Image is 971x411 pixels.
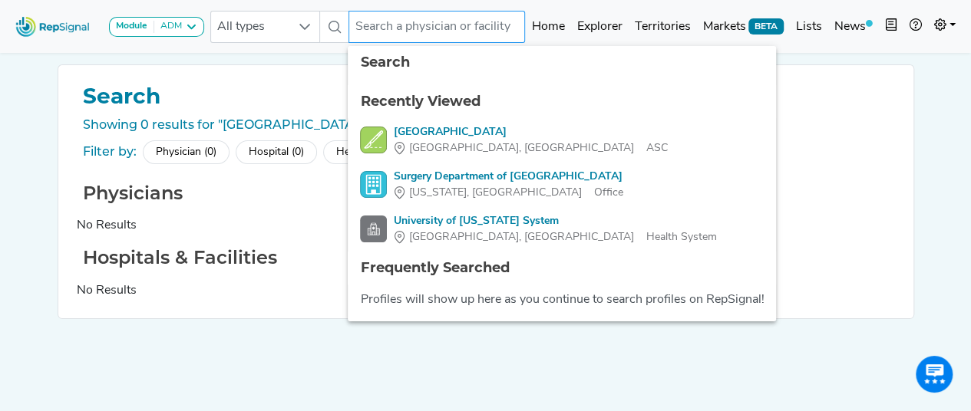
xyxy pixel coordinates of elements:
div: [GEOGRAPHIC_DATA] [393,124,667,140]
li: Brooklyn Surgery Center [348,118,776,163]
a: Surgery Department of [GEOGRAPHIC_DATA][US_STATE], [GEOGRAPHIC_DATA]Office [360,169,764,201]
img: Facility Search Icon [360,215,387,242]
li: University of Texas System [348,207,776,252]
div: No Results [77,281,895,300]
h1: Search [77,84,895,110]
div: Recently Viewed [360,91,764,112]
button: ModuleADM [109,17,204,37]
a: Home [525,12,570,42]
img: ASC Search Icon [360,127,387,153]
div: University of [US_STATE] System [393,213,716,229]
div: ASC [393,140,667,156]
strong: Module [116,21,147,31]
span: BETA [748,18,784,34]
div: Physician (0) [143,140,230,164]
button: Intel Book [879,12,903,42]
div: Health System (0) [323,140,435,164]
div: ADM [154,21,182,33]
span: Search [360,54,409,71]
h2: Physicians [77,182,895,205]
li: Surgery Department of Mount Sinai School of Medicine [348,163,776,207]
a: [GEOGRAPHIC_DATA][GEOGRAPHIC_DATA], [GEOGRAPHIC_DATA]ASC [360,124,764,156]
span: [US_STATE], [GEOGRAPHIC_DATA] [408,185,581,201]
span: [GEOGRAPHIC_DATA], [GEOGRAPHIC_DATA] [408,140,633,156]
a: News [828,12,879,42]
a: Lists [790,12,828,42]
div: Hospital (0) [236,140,317,164]
div: Frequently Searched [360,258,764,278]
h2: Hospitals & Facilities [77,247,895,269]
div: Office [393,185,623,201]
div: Filter by: [83,143,137,161]
a: MarketsBETA [696,12,790,42]
a: University of [US_STATE] System[GEOGRAPHIC_DATA], [GEOGRAPHIC_DATA]Health System [360,213,764,245]
a: Territories [628,12,696,42]
div: Surgery Department of [GEOGRAPHIC_DATA] [393,169,623,185]
div: No Results [77,216,895,235]
span: [GEOGRAPHIC_DATA], [GEOGRAPHIC_DATA] [408,229,633,245]
input: Search a physician or facility [348,11,525,43]
div: Showing 0 results for "[GEOGRAPHIC_DATA]" [77,116,895,134]
img: Office Search Icon [360,171,387,198]
div: Health System [393,229,716,245]
a: Explorer [570,12,628,42]
span: All types [211,12,290,42]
